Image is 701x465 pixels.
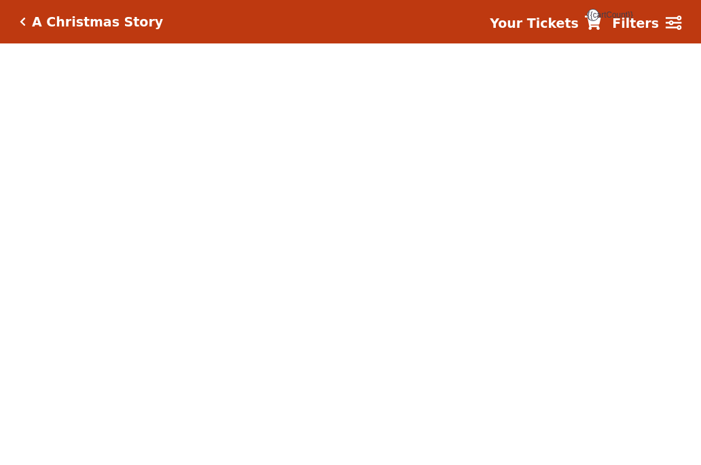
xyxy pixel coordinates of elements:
span: {{cartCount}} [587,9,599,21]
h5: A Christmas Story [32,14,163,30]
a: Click here to go back to filters [20,17,26,26]
strong: Your Tickets [490,16,579,31]
a: Filters [612,14,681,33]
a: Your Tickets {{cartCount}} [490,14,601,33]
strong: Filters [612,16,659,31]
